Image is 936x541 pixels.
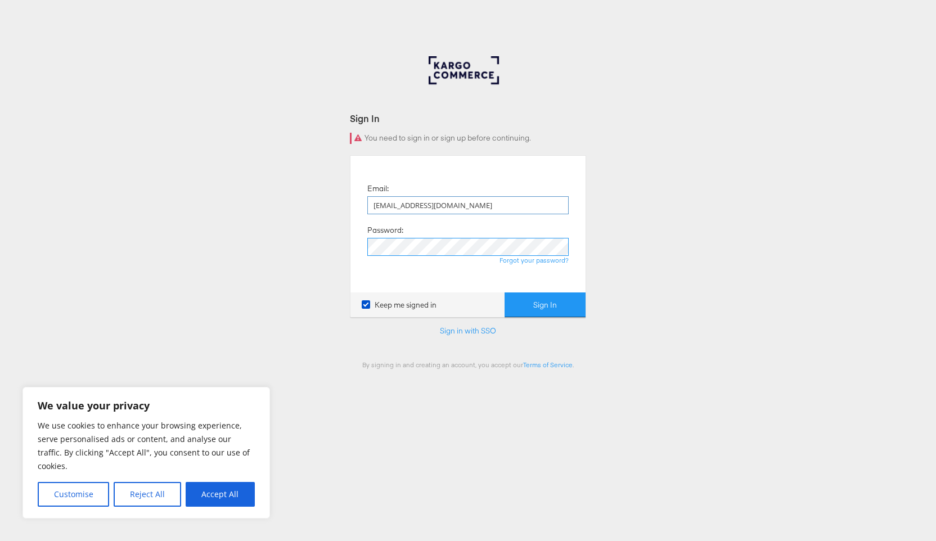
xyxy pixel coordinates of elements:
a: Terms of Service [523,360,573,369]
a: Forgot your password? [499,256,569,264]
label: Email: [367,183,389,194]
div: We value your privacy [22,387,270,519]
div: By signing in and creating an account, you accept our . [350,360,586,369]
p: We use cookies to enhance your browsing experience, serve personalised ads or content, and analys... [38,419,255,473]
button: Customise [38,482,109,507]
button: Accept All [186,482,255,507]
button: Reject All [114,482,181,507]
button: Sign In [505,292,586,318]
input: Email [367,196,569,214]
label: Password: [367,225,403,236]
label: Keep me signed in [362,300,436,310]
a: Sign in with SSO [440,326,496,336]
div: Sign In [350,112,586,125]
div: You need to sign in or sign up before continuing. [350,133,586,144]
p: We value your privacy [38,399,255,412]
